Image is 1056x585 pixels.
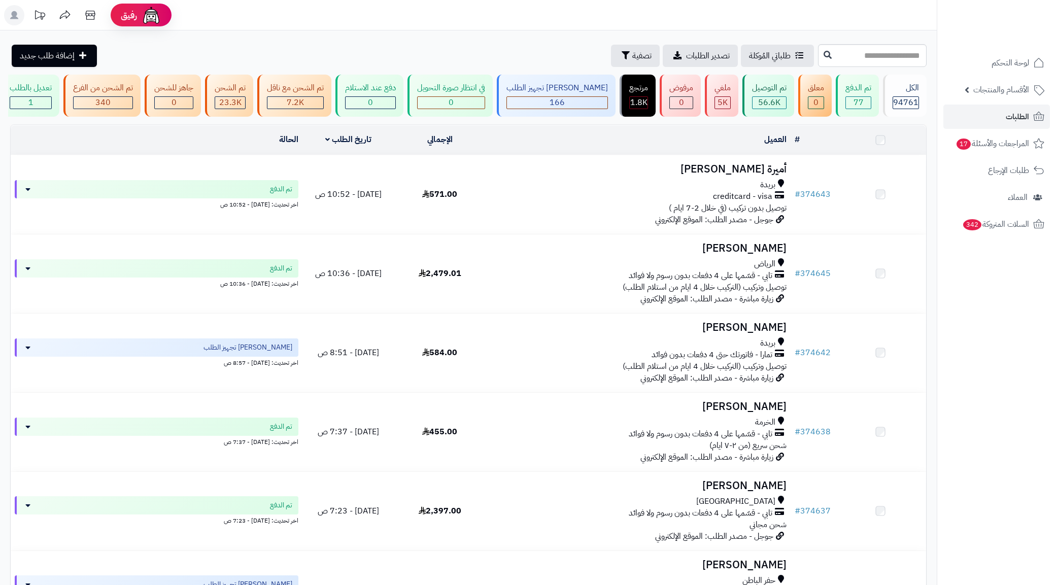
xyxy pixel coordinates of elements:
[963,219,981,230] span: 342
[155,97,193,109] div: 0
[753,97,786,109] div: 56565
[318,426,379,438] span: [DATE] - 7:37 ص
[962,217,1029,231] span: السلات المتروكة
[715,97,730,109] div: 4969
[670,97,693,109] div: 0
[740,75,796,117] a: تم التوصيل 56.6K
[490,243,787,254] h3: [PERSON_NAME]
[988,163,1029,178] span: طلبات الإرجاع
[203,342,292,353] span: [PERSON_NAME] تجهيز الطلب
[417,82,485,94] div: في انتظار صورة التحويل
[752,82,787,94] div: تم التوصيل
[506,82,608,94] div: [PERSON_NAME] تجهيز الطلب
[943,105,1050,129] a: الطلبات
[141,5,161,25] img: ai-face.png
[943,185,1050,210] a: العملاء
[333,75,405,117] a: دفع عند الاستلام 0
[630,97,648,109] div: 1808
[368,96,373,109] span: 0
[846,97,871,109] div: 77
[611,45,660,67] button: تصفية
[27,5,52,28] a: تحديثات المنصة
[1008,190,1028,204] span: العملاء
[795,188,800,200] span: #
[992,56,1029,70] span: لوحة التحكم
[10,97,51,109] div: 1
[495,75,618,117] a: [PERSON_NAME] تجهيز الطلب 166
[61,75,143,117] a: تم الشحن من الفرع 340
[795,188,831,200] a: #374643
[795,347,800,359] span: #
[422,347,457,359] span: 584.00
[760,179,775,191] span: بريدة
[490,559,787,571] h3: [PERSON_NAME]
[795,347,831,359] a: #374642
[550,96,565,109] span: 166
[943,51,1050,75] a: لوحة التحكم
[15,278,298,288] div: اخر تحديث: [DATE] - 10:36 ص
[629,507,772,519] span: تابي - قسّمها على 4 دفعات بدون رسوم ولا فوائد
[315,188,382,200] span: [DATE] - 10:52 ص
[287,96,304,109] span: 7.2K
[943,212,1050,236] a: السلات المتروكة342
[630,96,648,109] span: 1.8K
[143,75,203,117] a: جاهز للشحن 0
[15,436,298,446] div: اخر تحديث: [DATE] - 7:37 ص
[652,349,772,361] span: تمارا - فاتورتك حتى 4 دفعات بدون فوائد
[629,270,772,282] span: تابي - قسّمها على 4 دفعات بدون رسوم ولا فوائد
[215,82,246,94] div: تم الشحن
[679,96,684,109] span: 0
[325,133,371,146] a: تاريخ الطلب
[663,45,738,67] a: تصدير الطلبات
[703,75,740,117] a: ملغي 5K
[422,188,457,200] span: 571.00
[15,357,298,367] div: اخر تحديث: [DATE] - 8:57 ص
[15,198,298,209] div: اخر تحديث: [DATE] - 10:52 ص
[655,530,773,542] span: جوجل - مصدر الطلب: الموقع الإلكتروني
[640,451,773,463] span: زيارة مباشرة - مصدر الطلب: الموقع الإلكتروني
[279,133,298,146] a: الحالة
[507,97,607,109] div: 166
[172,96,177,109] span: 0
[629,428,772,440] span: تابي - قسّمها على 4 دفعات بدون رسوم ولا فوائد
[255,75,333,117] a: تم الشحن مع ناقل 7.2K
[623,360,787,372] span: توصيل وتركيب (التركيب خلال 4 ايام من استلام الطلب)
[618,75,658,117] a: مرتجع 1.8K
[632,50,652,62] span: تصفية
[795,505,800,517] span: #
[795,267,831,280] a: #374645
[834,75,881,117] a: تم الدفع 77
[490,163,787,175] h3: أميرة [PERSON_NAME]
[658,75,703,117] a: مرفوض 0
[741,45,814,67] a: طلباتي المُوكلة
[121,9,137,21] span: رفيق
[629,82,648,94] div: مرتجع
[808,82,824,94] div: معلق
[943,131,1050,156] a: المراجعات والأسئلة17
[419,505,461,517] span: 2,397.00
[427,133,453,146] a: الإجمالي
[318,505,379,517] span: [DATE] - 7:23 ص
[655,214,773,226] span: جوجل - مصدر الطلب: الموقع الإلكتروني
[346,97,395,109] div: 0
[796,75,834,117] a: معلق 0
[405,75,495,117] a: في انتظار صورة التحويل 0
[881,75,929,117] a: الكل94761
[28,96,33,109] span: 1
[795,133,800,146] a: #
[686,50,730,62] span: تصدير الطلبات
[973,83,1029,97] span: الأقسام والمنتجات
[490,401,787,412] h3: [PERSON_NAME]
[750,519,787,531] span: شحن مجاني
[215,97,245,109] div: 23267
[854,96,864,109] span: 77
[345,82,396,94] div: دفع عند الاستلام
[845,82,871,94] div: تم الدفع
[754,258,775,270] span: الرياض
[956,136,1029,151] span: المراجعات والأسئلة
[764,133,787,146] a: العميل
[490,480,787,492] h3: [PERSON_NAME]
[623,281,787,293] span: توصيل وتركيب (التركيب خلال 4 ايام من استلام الطلب)
[74,97,132,109] div: 340
[943,158,1050,183] a: طلبات الإرجاع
